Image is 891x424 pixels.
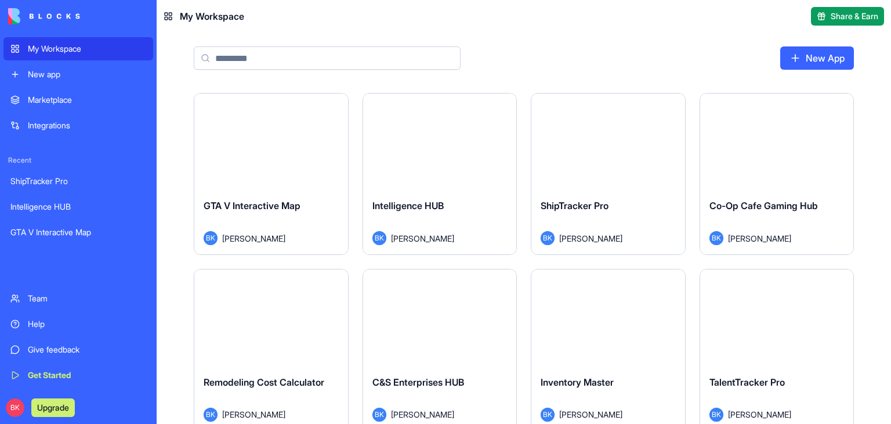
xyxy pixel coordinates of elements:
[531,93,686,255] a: ShipTracker ProBK[PERSON_NAME]
[204,200,300,211] span: GTA V Interactive Map
[204,376,324,388] span: Remodeling Cost Calculator
[28,69,146,80] div: New app
[541,200,609,211] span: ShipTracker Pro
[28,344,146,355] div: Give feedback
[541,376,614,388] span: Inventory Master
[31,401,75,413] a: Upgrade
[363,93,517,255] a: Intelligence HUBBK[PERSON_NAME]
[10,175,146,187] div: ShipTracker Pro
[204,408,218,422] span: BK
[831,10,878,22] span: Share & Earn
[3,364,153,387] a: Get Started
[709,200,818,211] span: Co-Op Cafe Gaming Hub
[559,232,622,245] span: [PERSON_NAME]
[372,408,386,422] span: BK
[372,231,386,245] span: BK
[3,114,153,137] a: Integrations
[3,195,153,218] a: Intelligence HUB
[6,398,24,417] span: BK
[3,287,153,310] a: Team
[709,408,723,422] span: BK
[10,227,146,238] div: GTA V Interactive Map
[222,408,285,421] span: [PERSON_NAME]
[10,201,146,213] div: Intelligence HUB
[728,232,791,245] span: [PERSON_NAME]
[709,376,785,388] span: TalentTracker Pro
[3,338,153,361] a: Give feedback
[559,408,622,421] span: [PERSON_NAME]
[700,93,854,255] a: Co-Op Cafe Gaming HubBK[PERSON_NAME]
[28,120,146,131] div: Integrations
[8,8,80,24] img: logo
[3,88,153,112] a: Marketplace
[541,408,555,422] span: BK
[28,293,146,304] div: Team
[709,231,723,245] span: BK
[372,200,444,211] span: Intelligence HUB
[3,37,153,60] a: My Workspace
[28,43,146,55] div: My Workspace
[28,369,146,381] div: Get Started
[3,170,153,193] a: ShipTracker Pro
[3,63,153,86] a: New app
[204,231,218,245] span: BK
[222,232,285,245] span: [PERSON_NAME]
[728,408,791,421] span: [PERSON_NAME]
[391,408,454,421] span: [PERSON_NAME]
[541,231,555,245] span: BK
[3,156,153,165] span: Recent
[3,221,153,244] a: GTA V Interactive Map
[194,93,349,255] a: GTA V Interactive MapBK[PERSON_NAME]
[780,46,854,70] a: New App
[3,312,153,336] a: Help
[31,398,75,417] button: Upgrade
[811,7,884,26] button: Share & Earn
[180,9,244,23] span: My Workspace
[28,318,146,330] div: Help
[372,376,464,388] span: C&S Enterprises HUB
[28,94,146,106] div: Marketplace
[391,232,454,245] span: [PERSON_NAME]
